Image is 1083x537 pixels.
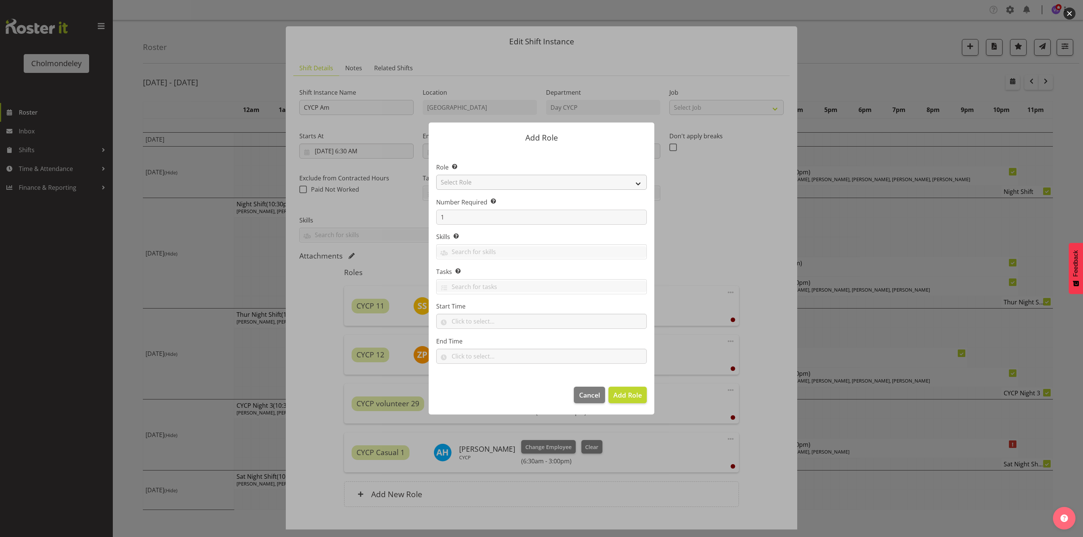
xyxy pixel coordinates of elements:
[436,302,647,311] label: Start Time
[436,232,647,241] label: Skills
[436,163,647,172] label: Role
[436,314,647,329] input: Click to select...
[436,349,647,364] input: Click to select...
[1069,243,1083,294] button: Feedback - Show survey
[1072,250,1079,277] span: Feedback
[437,281,646,292] input: Search for tasks
[436,134,647,142] p: Add Role
[437,246,646,258] input: Search for skills
[436,337,647,346] label: End Time
[1060,514,1068,522] img: help-xxl-2.png
[574,387,605,403] button: Cancel
[579,390,600,400] span: Cancel
[436,267,647,276] label: Tasks
[436,198,647,207] label: Number Required
[613,390,642,399] span: Add Role
[608,387,647,403] button: Add Role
